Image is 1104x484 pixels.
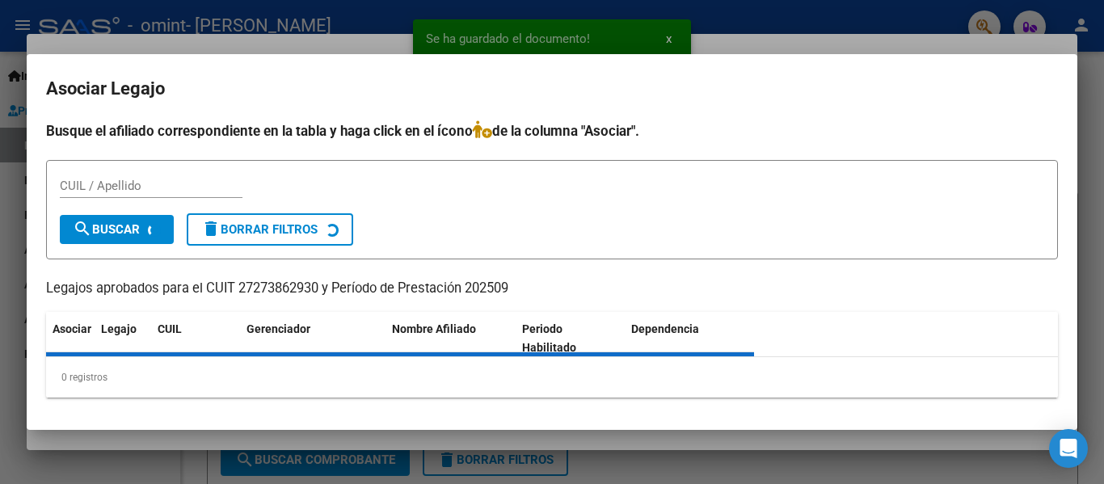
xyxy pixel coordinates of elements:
span: Dependencia [631,322,699,335]
p: Legajos aprobados para el CUIT 27273862930 y Período de Prestación 202509 [46,279,1058,299]
span: CUIL [158,322,182,335]
span: Legajo [101,322,137,335]
span: Nombre Afiliado [392,322,476,335]
div: Open Intercom Messenger [1049,429,1088,468]
span: Asociar [53,322,91,335]
datatable-header-cell: Nombre Afiliado [386,312,516,365]
mat-icon: search [73,219,92,238]
datatable-header-cell: Periodo Habilitado [516,312,625,365]
mat-icon: delete [201,219,221,238]
div: 0 registros [46,357,1058,398]
datatable-header-cell: Legajo [95,312,151,365]
h4: Busque el afiliado correspondiente en la tabla y haga click en el ícono de la columna "Asociar". [46,120,1058,141]
span: Periodo Habilitado [522,322,576,354]
h2: Asociar Legajo [46,74,1058,104]
span: Gerenciador [247,322,310,335]
span: Borrar Filtros [201,222,318,237]
datatable-header-cell: Gerenciador [240,312,386,365]
datatable-header-cell: CUIL [151,312,240,365]
datatable-header-cell: Asociar [46,312,95,365]
button: Buscar [60,215,174,244]
datatable-header-cell: Dependencia [625,312,755,365]
span: Buscar [73,222,140,237]
button: Borrar Filtros [187,213,353,246]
